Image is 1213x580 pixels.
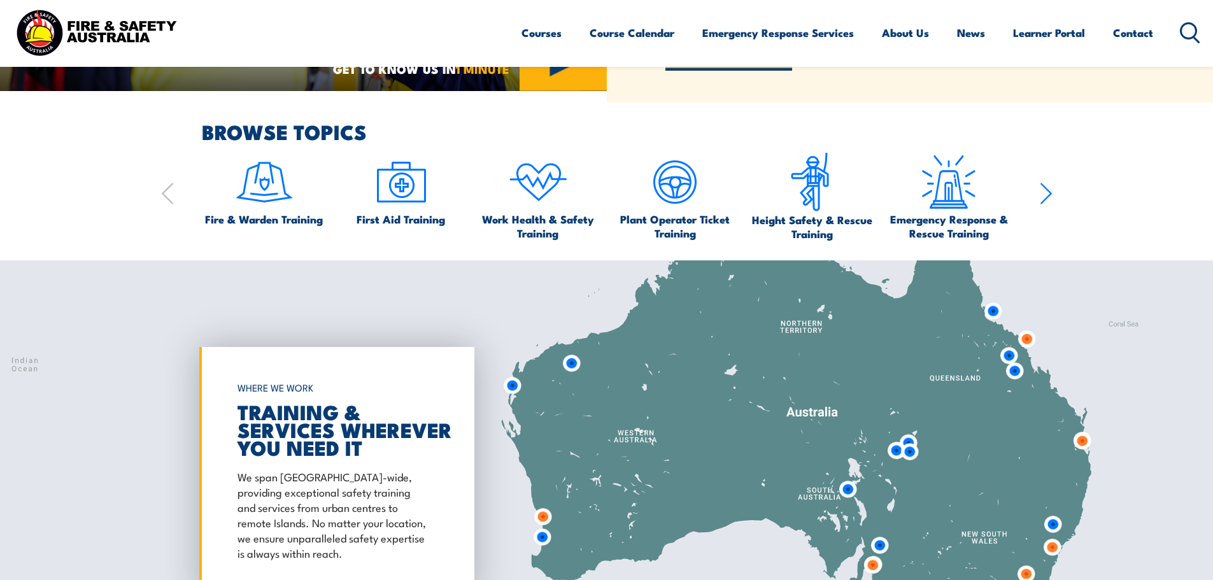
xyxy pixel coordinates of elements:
h6: WHERE WE WORK [238,376,430,399]
img: icon-2 [371,152,431,212]
a: Fire & Warden Training [205,152,323,226]
span: First Aid Training [357,212,445,226]
img: icon-1 [234,152,294,212]
a: Emergency Response & Rescue Training [886,152,1011,240]
a: Learner Portal [1013,16,1085,50]
a: Course Calendar [590,16,674,50]
img: icon-5 [645,152,705,212]
h2: TRAINING & SERVICES WHEREVER YOU NEED IT [238,402,430,456]
a: About Us [882,16,929,50]
a: Height Safety & Rescue Training [749,152,874,241]
a: Courses [521,16,562,50]
a: Plant Operator Ticket Training [613,152,737,240]
strong: 1 MINUTE [456,59,509,78]
a: First Aid Training [357,152,445,226]
img: icon-4 [508,152,568,212]
img: Emergency Response Icon [919,152,979,212]
a: Contact [1113,16,1153,50]
span: Fire & Warden Training [205,212,323,226]
span: GET TO KNOW US IN [333,63,509,74]
a: Work Health & Safety Training [476,152,600,240]
img: icon-6 [782,152,842,213]
span: Emergency Response & Rescue Training [886,212,1011,240]
span: Work Health & Safety Training [476,212,600,240]
a: Emergency Response Services [702,16,854,50]
span: Height Safety & Rescue Training [749,213,874,241]
h2: BROWSE TOPICS [202,122,1053,140]
a: News [957,16,985,50]
span: Plant Operator Ticket Training [613,212,737,240]
p: We span [GEOGRAPHIC_DATA]-wide, providing exceptional safety training and services from urban cen... [238,469,430,560]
